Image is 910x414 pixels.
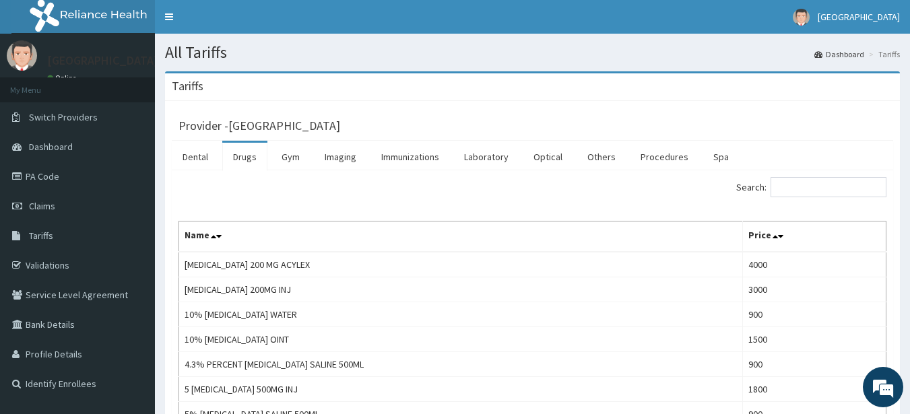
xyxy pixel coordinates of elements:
h1: All Tariffs [165,44,900,61]
td: 4.3% PERCENT [MEDICAL_DATA] SALINE 500ML [179,352,743,377]
a: Drugs [222,143,267,171]
span: Tariffs [29,230,53,242]
td: [MEDICAL_DATA] 200MG INJ [179,277,743,302]
img: User Image [793,9,810,26]
a: Spa [703,143,740,171]
div: Minimize live chat window [221,7,253,39]
a: Gym [271,143,311,171]
a: Dashboard [814,48,864,60]
label: Search: [736,177,886,197]
td: [MEDICAL_DATA] 200 MG ACYLEX [179,252,743,277]
span: We're online! [78,123,186,258]
textarea: Type your message and hit 'Enter' [7,273,257,320]
a: Procedures [630,143,699,171]
span: [GEOGRAPHIC_DATA] [818,11,900,23]
span: Switch Providers [29,111,98,123]
td: 10% [MEDICAL_DATA] WATER [179,302,743,327]
td: 4000 [742,252,886,277]
a: Others [577,143,626,171]
a: Optical [523,143,573,171]
a: Online [47,73,79,83]
a: Dental [172,143,219,171]
span: Claims [29,200,55,212]
a: Immunizations [370,143,450,171]
p: [GEOGRAPHIC_DATA] [47,55,158,67]
td: 3000 [742,277,886,302]
input: Search: [771,177,886,197]
td: 5 [MEDICAL_DATA] 500MG INJ [179,377,743,402]
span: Dashboard [29,141,73,153]
td: 900 [742,352,886,377]
th: Price [742,221,886,252]
h3: Tariffs [172,80,203,92]
div: Chat with us now [70,75,226,93]
td: 1500 [742,327,886,352]
td: 900 [742,302,886,327]
a: Laboratory [453,143,519,171]
th: Name [179,221,743,252]
a: Imaging [314,143,367,171]
h3: Provider - [GEOGRAPHIC_DATA] [178,120,340,132]
td: 10% [MEDICAL_DATA] OINT [179,327,743,352]
img: d_794563401_company_1708531726252_794563401 [25,67,55,101]
td: 1800 [742,377,886,402]
li: Tariffs [866,48,900,60]
img: User Image [7,40,37,71]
